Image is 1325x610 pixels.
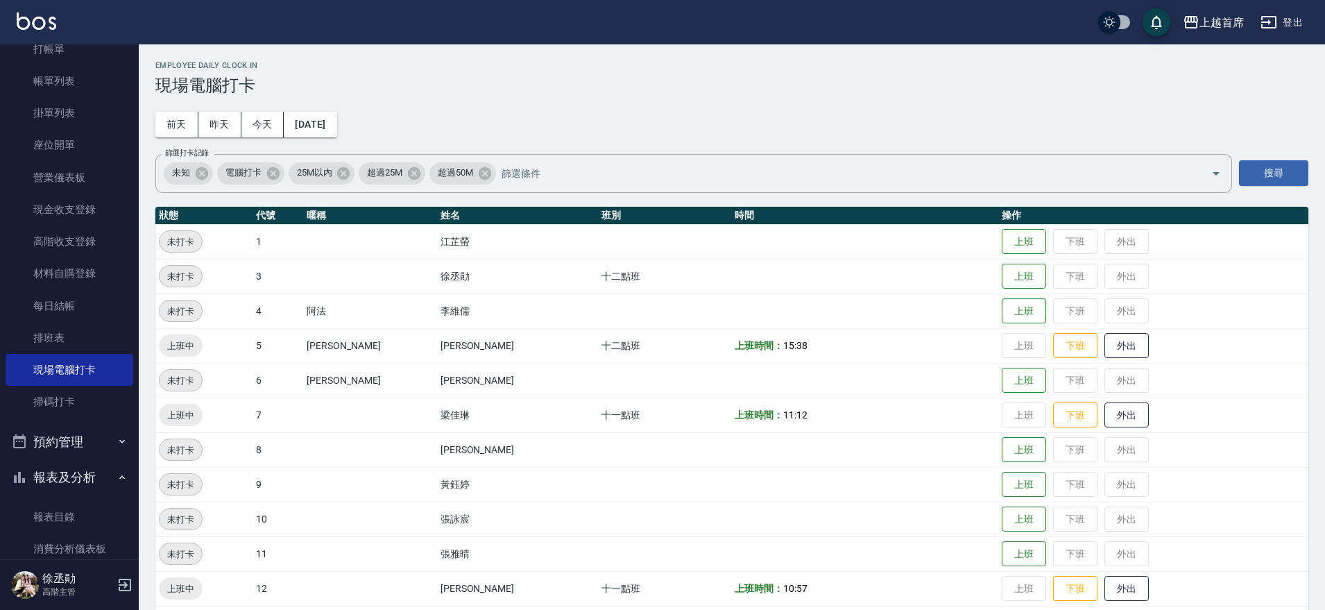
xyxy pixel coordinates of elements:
button: 上班 [1002,229,1046,255]
th: 操作 [998,207,1308,225]
button: [DATE] [284,112,336,137]
td: 江芷螢 [437,224,598,259]
span: 未打卡 [160,269,202,284]
button: 上班 [1002,264,1046,289]
button: 昨天 [198,112,241,137]
input: 篩選條件 [498,161,1187,185]
td: [PERSON_NAME] [437,432,598,467]
td: 10 [253,502,303,536]
td: 黃鈺婷 [437,467,598,502]
td: 十二點班 [598,328,732,363]
img: Logo [17,12,56,30]
td: 張雅晴 [437,536,598,571]
button: 上班 [1002,298,1046,324]
span: 上班中 [159,339,203,353]
button: 搜尋 [1239,160,1308,186]
a: 座位開單 [6,129,133,161]
span: 10:57 [783,583,807,594]
div: 電腦打卡 [217,162,284,185]
button: 上班 [1002,437,1046,463]
td: 3 [253,259,303,294]
td: 張詠宸 [437,502,598,536]
span: 超過25M [359,166,411,180]
td: 5 [253,328,303,363]
button: 外出 [1104,403,1149,428]
a: 消費分析儀表板 [6,533,133,565]
button: 上越首席 [1177,8,1249,37]
td: 十二點班 [598,259,732,294]
button: 外出 [1104,333,1149,359]
button: 下班 [1053,333,1097,359]
span: 超過50M [429,166,481,180]
td: 十一點班 [598,398,732,432]
h2: Employee Daily Clock In [155,61,1308,70]
b: 上班時間： [735,409,783,421]
span: 未打卡 [160,512,202,527]
img: Person [11,571,39,599]
td: 阿法 [303,294,437,328]
a: 現場電腦打卡 [6,354,133,386]
span: 15:38 [783,340,807,351]
a: 報表目錄 [6,501,133,533]
div: 25M以內 [289,162,355,185]
th: 班別 [598,207,732,225]
button: 上班 [1002,541,1046,567]
td: 1 [253,224,303,259]
button: 外出 [1104,576,1149,602]
td: 梁佳琳 [437,398,598,432]
span: 未打卡 [160,235,202,249]
a: 高階收支登錄 [6,226,133,257]
button: Open [1205,162,1227,185]
div: 超過50M [429,162,496,185]
span: 未打卡 [160,304,202,319]
button: save [1143,8,1170,36]
label: 篩選打卡記錄 [165,148,209,158]
td: 9 [253,467,303,502]
td: 6 [253,363,303,398]
button: 登出 [1255,10,1308,35]
button: 報表及分析 [6,459,133,495]
td: 十一點班 [598,571,732,606]
span: 未打卡 [160,373,202,388]
th: 姓名 [437,207,598,225]
span: 未知 [164,166,198,180]
button: 今天 [241,112,284,137]
a: 排班表 [6,322,133,354]
span: 上班中 [159,582,203,596]
td: 7 [253,398,303,432]
th: 狀態 [155,207,253,225]
a: 營業儀表板 [6,162,133,194]
b: 上班時間： [735,340,783,351]
td: [PERSON_NAME] [437,363,598,398]
a: 每日結帳 [6,290,133,322]
a: 現金收支登錄 [6,194,133,226]
th: 時間 [731,207,998,225]
a: 掛單列表 [6,97,133,129]
button: 前天 [155,112,198,137]
td: 李維儒 [437,294,598,328]
h5: 徐丞勛 [42,572,113,586]
td: 4 [253,294,303,328]
td: 11 [253,536,303,571]
div: 未知 [164,162,213,185]
div: 超過25M [359,162,425,185]
a: 掃碼打卡 [6,386,133,418]
button: 下班 [1053,576,1097,602]
h3: 現場電腦打卡 [155,76,1308,95]
td: [PERSON_NAME] [303,363,437,398]
span: 未打卡 [160,547,202,561]
a: 帳單列表 [6,65,133,97]
td: 12 [253,571,303,606]
span: 25M以內 [289,166,341,180]
span: 未打卡 [160,477,202,492]
th: 代號 [253,207,303,225]
a: 打帳單 [6,33,133,65]
span: 未打卡 [160,443,202,457]
span: 11:12 [783,409,807,421]
td: [PERSON_NAME] [437,571,598,606]
span: 電腦打卡 [217,166,270,180]
td: [PERSON_NAME] [437,328,598,363]
td: 8 [253,432,303,467]
b: 上班時間： [735,583,783,594]
button: 上班 [1002,507,1046,532]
